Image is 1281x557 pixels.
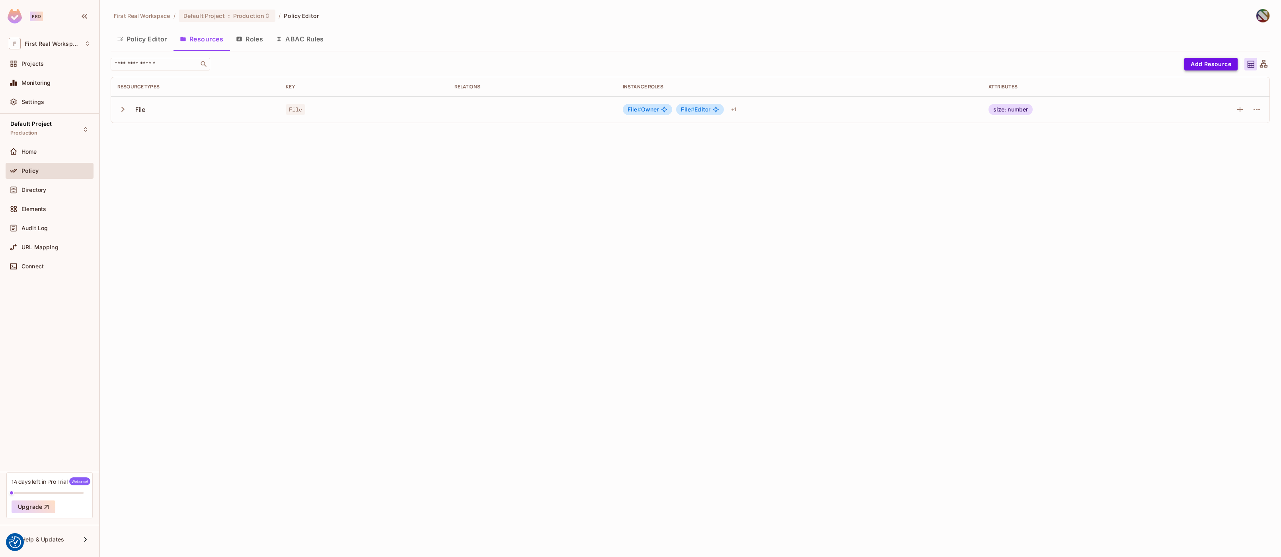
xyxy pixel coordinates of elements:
span: F [9,38,21,49]
button: Resources [174,29,230,49]
button: Roles [230,29,269,49]
div: Key [286,84,441,90]
span: Audit Log [21,225,48,231]
span: Settings [21,99,44,105]
span: the active workspace [114,12,170,20]
span: File [286,104,305,115]
button: Consent Preferences [9,536,21,548]
img: Jan Henrik Wienbrack [1256,9,1269,22]
div: Instance roles [623,84,976,90]
button: Policy Editor [111,29,174,49]
span: Welcome! [69,477,90,485]
span: Default Project [183,12,225,20]
span: Monitoring [21,80,51,86]
span: Directory [21,187,46,193]
span: URL Mapping [21,244,58,250]
span: Policy Editor [284,12,319,20]
span: File [628,106,641,113]
span: File [681,106,694,113]
img: SReyMgAAAABJRU5ErkJggg== [8,9,22,23]
div: size: number [989,104,1033,115]
span: Default Project [10,121,52,127]
div: Pro [30,12,43,21]
div: + 1 [728,103,739,116]
span: Production [233,12,264,20]
button: Add Resource [1184,58,1238,70]
span: Production [10,130,38,136]
span: Workspace: First Real Workspace [25,41,80,47]
li: / [174,12,175,20]
div: 14 days left in Pro Trial [12,477,90,485]
span: : [228,13,230,19]
span: Home [21,149,37,155]
div: Attributes [989,84,1144,90]
span: Connect [21,263,44,270]
div: Relations [454,84,610,90]
span: Projects [21,61,44,67]
button: ABAC Rules [269,29,330,49]
span: # [638,106,641,113]
div: File [135,105,146,114]
span: # [691,106,694,113]
li: / [279,12,281,20]
span: Owner [628,106,659,113]
img: Revisit consent button [9,536,21,548]
span: Policy [21,168,39,174]
span: Editor [681,106,710,113]
span: Elements [21,206,46,212]
div: Resource Types [117,84,273,90]
button: Upgrade [12,500,55,513]
span: Help & Updates [21,536,64,543]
